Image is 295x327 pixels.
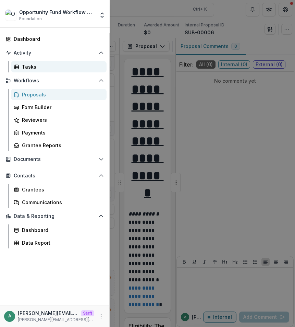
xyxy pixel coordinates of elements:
div: Reviewers [22,116,101,124]
span: Data & Reporting [14,213,96,219]
a: Grantee Reports [11,140,107,151]
a: Form Builder [11,102,107,113]
div: Communications [22,199,101,206]
button: Open Contacts [3,170,107,181]
span: Activity [14,50,96,56]
span: Contacts [14,173,96,179]
div: Tasks [22,63,101,70]
a: Reviewers [11,114,107,126]
a: Proposals [11,89,107,100]
button: More [97,312,105,320]
div: Grantee Reports [22,142,101,149]
button: Open entity switcher [97,8,107,22]
div: Opportunity Fund Workflow Sandbox [19,9,95,16]
a: Grantees [11,184,107,195]
button: Open Workflows [3,75,107,86]
div: Dashboard [22,226,101,234]
div: Grantees [22,186,101,193]
button: Open Documents [3,154,107,165]
div: Proposals [22,91,101,98]
a: Communications [11,197,107,208]
span: Workflows [14,78,96,84]
span: Documents [14,156,96,162]
div: Data Report [22,239,101,246]
a: Tasks [11,61,107,72]
p: [PERSON_NAME][EMAIL_ADDRESS][DOMAIN_NAME] [18,317,94,323]
button: Open Data & Reporting [3,211,107,222]
a: Data Report [11,237,107,248]
a: Dashboard [3,33,107,45]
a: Payments [11,127,107,138]
div: Dashboard [14,35,101,43]
span: Foundation [19,16,42,22]
p: Staff [81,310,94,316]
div: Payments [22,129,101,136]
button: Open Activity [3,47,107,58]
a: Dashboard [11,224,107,236]
div: anveet@trytemelio.com [8,314,11,318]
img: Opportunity Fund Workflow Sandbox [5,10,16,21]
div: Form Builder [22,104,101,111]
p: [PERSON_NAME][EMAIL_ADDRESS][DOMAIN_NAME] [18,310,78,317]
